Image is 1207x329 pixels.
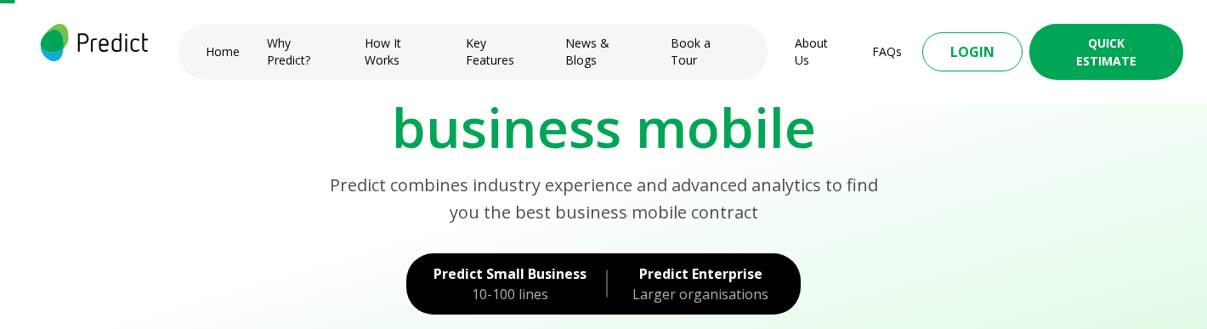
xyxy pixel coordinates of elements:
[406,253,590,315] a: Predict Small Business10-100 lines
[206,43,240,60] a: Home
[267,35,337,69] a: Why Predict?
[24,98,1183,157] p: business mobile
[365,35,439,69] a: How It Works
[627,264,773,284] div: Predict Enterprise
[433,284,586,304] div: 10-100 lines
[671,35,740,69] a: Book a Tour
[872,43,902,60] a: FAQs
[565,35,643,69] a: News & Blogs
[795,35,845,69] a: About Us
[922,32,1023,71] button: Login
[37,24,151,61] img: logo
[466,35,537,69] a: Key Features
[624,253,801,315] a: Predict EnterpriseLarger organisations
[433,264,586,284] div: Predict Small Business
[1029,24,1183,80] button: Quick Estimate
[627,284,773,304] div: Larger organisations
[314,172,893,226] p: Predict combines industry experience and advanced analytics to find you the best business mobile ...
